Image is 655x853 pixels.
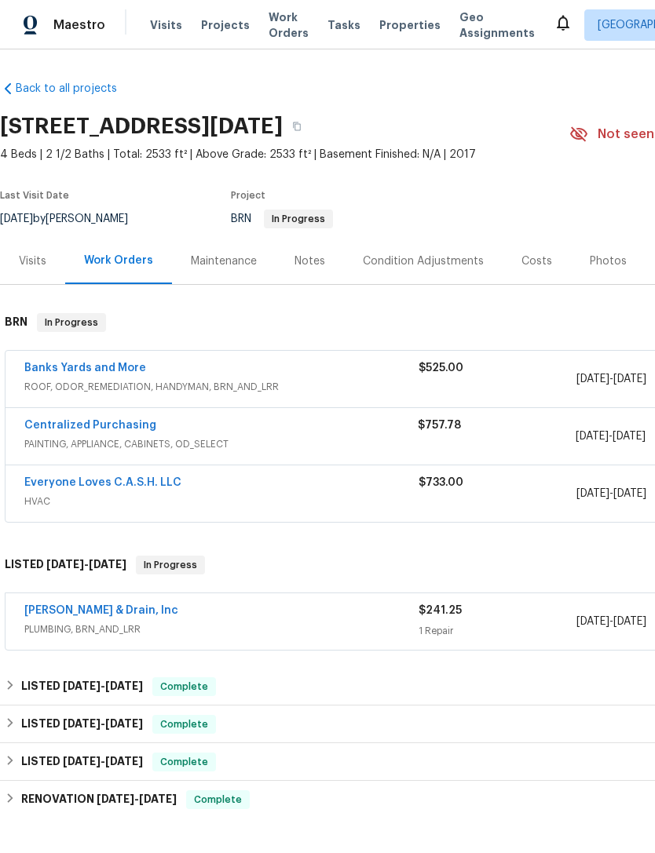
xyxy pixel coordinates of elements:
[154,679,214,694] span: Complete
[269,9,309,41] span: Work Orders
[613,374,646,385] span: [DATE]
[231,191,265,200] span: Project
[231,213,333,224] span: BRN
[576,371,646,387] span: -
[63,718,101,729] span: [DATE]
[363,253,484,269] div: Condition Adjustments
[590,253,627,269] div: Photos
[97,793,134,804] span: [DATE]
[201,17,250,33] span: Projects
[576,374,609,385] span: [DATE]
[105,756,143,767] span: [DATE]
[105,680,143,691] span: [DATE]
[576,431,609,442] span: [DATE]
[89,559,126,570] span: [DATE]
[63,680,101,691] span: [DATE]
[191,253,257,269] div: Maintenance
[613,431,646,442] span: [DATE]
[137,557,203,573] span: In Progress
[24,494,419,509] span: HVAC
[46,559,84,570] span: [DATE]
[327,20,360,31] span: Tasks
[21,790,177,809] h6: RENOVATION
[5,313,27,332] h6: BRN
[418,420,461,431] span: $757.78
[613,488,646,499] span: [DATE]
[379,17,441,33] span: Properties
[419,363,463,374] span: $525.00
[21,715,143,734] h6: LISTED
[63,680,143,691] span: -
[24,622,419,637] span: PLUMBING, BRN_AND_LRR
[521,253,552,269] div: Costs
[24,477,181,488] a: Everyone Loves C.A.S.H. LLC
[24,436,418,452] span: PAINTING, APPLIANCE, CABINETS, OD_SELECT
[24,363,146,374] a: Banks Yards and More
[576,614,646,629] span: -
[576,616,609,627] span: [DATE]
[46,559,126,570] span: -
[63,756,101,767] span: [DATE]
[576,486,646,501] span: -
[38,315,104,330] span: In Progress
[19,253,46,269] div: Visits
[283,112,311,140] button: Copy Address
[576,488,609,499] span: [DATE]
[459,9,535,41] span: Geo Assignments
[150,17,182,33] span: Visits
[24,605,178,616] a: [PERSON_NAME] & Drain, Inc
[97,793,177,804] span: -
[63,756,143,767] span: -
[295,253,325,269] div: Notes
[188,792,248,807] span: Complete
[613,616,646,627] span: [DATE]
[24,420,156,431] a: Centralized Purchasing
[419,477,463,488] span: $733.00
[154,716,214,732] span: Complete
[105,718,143,729] span: [DATE]
[5,556,126,574] h6: LISTED
[265,214,331,224] span: In Progress
[576,428,646,444] span: -
[21,753,143,771] h6: LISTED
[53,17,105,33] span: Maestro
[84,253,153,268] div: Work Orders
[63,718,143,729] span: -
[21,677,143,696] h6: LISTED
[154,754,214,770] span: Complete
[139,793,177,804] span: [DATE]
[419,623,576,639] div: 1 Repair
[419,605,462,616] span: $241.25
[24,379,419,395] span: ROOF, ODOR_REMEDIATION, HANDYMAN, BRN_AND_LRR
